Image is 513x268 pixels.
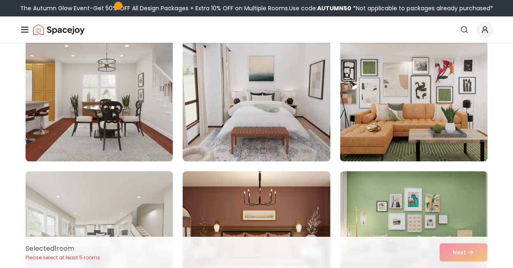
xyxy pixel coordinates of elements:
img: Room room-2 [183,30,330,161]
div: The Autumn Glow Event-Get 50% OFF All Design Packages + Extra 10% OFF on Multiple Rooms. [20,4,493,12]
a: Spacejoy [33,21,85,38]
nav: Global [20,16,493,43]
p: Please select at least 5 rooms [26,254,100,261]
p: Selected 1 room [26,244,100,254]
span: *Not applicable to packages already purchased* [351,4,493,12]
b: AUTUMN50 [317,4,351,12]
img: Room room-3 [337,26,491,165]
img: Spacejoy Logo [33,21,85,38]
span: Use code: [289,4,351,12]
img: Room room-1 [26,30,173,161]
